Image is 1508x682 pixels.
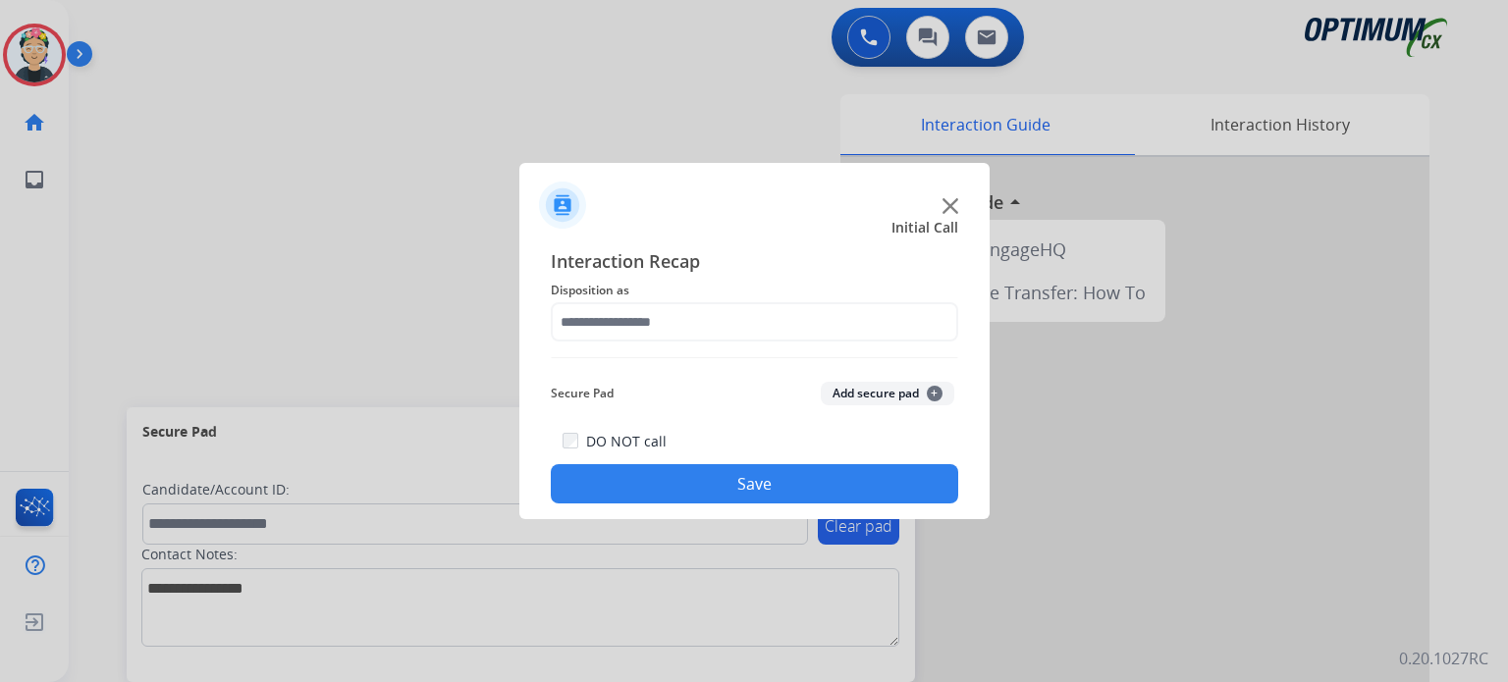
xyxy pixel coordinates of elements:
span: Disposition as [551,279,958,302]
span: + [927,386,942,401]
img: contact-recap-line.svg [551,357,958,358]
label: DO NOT call [586,432,667,451]
button: Add secure pad+ [821,382,954,405]
button: Save [551,464,958,503]
span: Secure Pad [551,382,614,405]
span: Initial Call [891,218,958,237]
img: contactIcon [539,182,586,229]
p: 0.20.1027RC [1399,647,1488,670]
span: Interaction Recap [551,247,958,279]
